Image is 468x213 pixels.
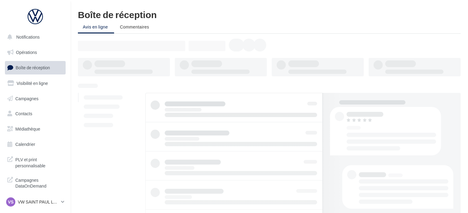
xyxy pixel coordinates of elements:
[8,199,14,205] span: VS
[15,111,32,116] span: Contacts
[18,199,59,205] p: VW SAINT PAUL LES DAX
[15,155,63,169] span: PLV et print personnalisable
[17,81,48,86] span: Visibilité en ligne
[4,31,64,44] button: Notifications
[16,34,40,40] span: Notifications
[4,123,67,135] a: Médiathèque
[4,92,67,105] a: Campagnes
[78,10,461,19] div: Boîte de réception
[4,61,67,74] a: Boîte de réception
[15,142,35,147] span: Calendrier
[4,138,67,151] a: Calendrier
[16,50,37,55] span: Opérations
[4,77,67,90] a: Visibilité en ligne
[120,24,149,29] span: Commentaires
[4,46,67,59] a: Opérations
[15,126,40,131] span: Médiathèque
[5,196,66,208] a: VS VW SAINT PAUL LES DAX
[4,173,67,192] a: Campagnes DataOnDemand
[4,153,67,171] a: PLV et print personnalisable
[16,65,50,70] span: Boîte de réception
[4,107,67,120] a: Contacts
[15,176,63,189] span: Campagnes DataOnDemand
[15,96,39,101] span: Campagnes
